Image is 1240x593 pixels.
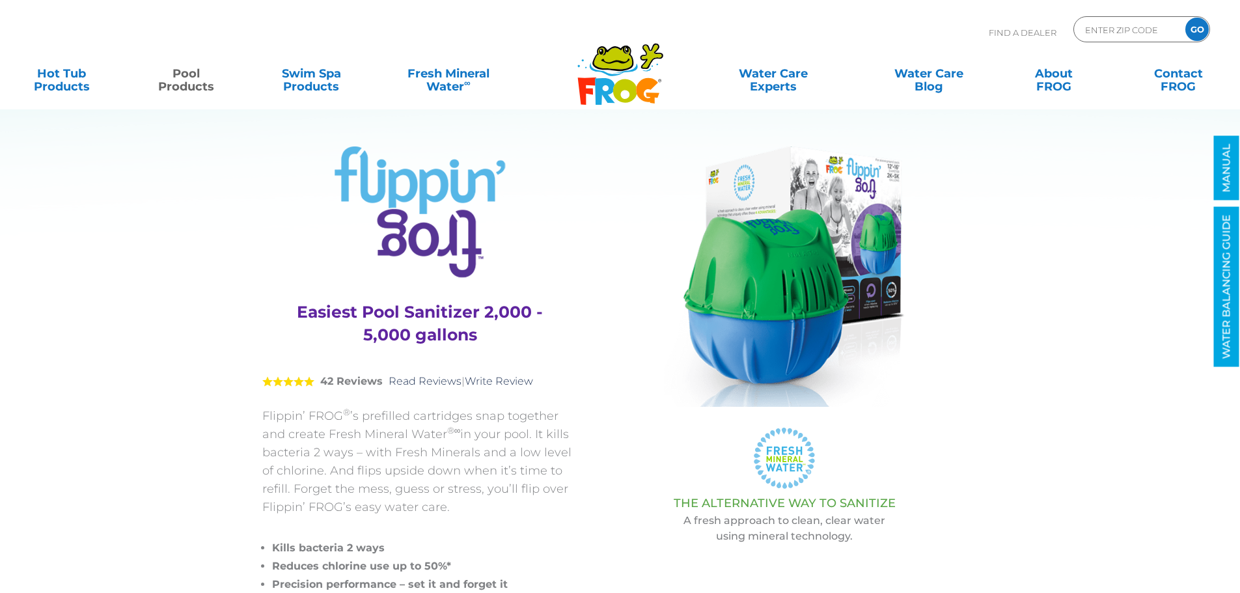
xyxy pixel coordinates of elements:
h3: THE ALTERNATIVE WAY TO SANITIZE [611,497,959,510]
p: A fresh approach to clean, clear water using mineral technology. [611,513,959,544]
img: Product Logo [335,146,506,278]
img: Product Flippin Frog [664,146,904,407]
input: GO [1185,18,1209,41]
a: AboutFROG [1005,61,1102,87]
div: | [262,356,578,407]
a: Water CareBlog [880,61,977,87]
a: Fresh MineralWater∞ [387,61,509,87]
li: Reduces chlorine use up to 50%* [272,557,578,575]
li: Kills bacteria 2 ways [272,539,578,557]
img: Frog Products Logo [570,26,670,105]
a: Swim SpaProducts [263,61,360,87]
span: 5 [262,376,314,387]
a: Water CareExperts [695,61,852,87]
sup: ® [343,407,350,417]
a: MANUAL [1214,136,1239,200]
a: WATER BALANCING GUIDE [1214,207,1239,367]
h3: Easiest Pool Sanitizer 2,000 - 5,000 gallons [279,301,562,346]
sup: ®∞ [447,425,461,435]
p: Flippin’ FROG ’s prefilled cartridges snap together and create Fresh Mineral Water in your pool. ... [262,407,578,516]
p: Find A Dealer [989,16,1056,49]
sup: ∞ [464,77,471,88]
strong: 42 Reviews [320,375,383,387]
a: ContactFROG [1130,61,1227,87]
a: Hot TubProducts [13,61,110,87]
a: PoolProducts [138,61,235,87]
a: Read Reviews [389,375,462,387]
a: Write Review [465,375,533,387]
